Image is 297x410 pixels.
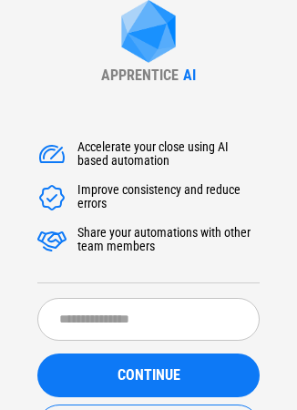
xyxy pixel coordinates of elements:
[183,67,196,84] div: AI
[118,368,180,383] span: CONTINUE
[77,183,260,212] div: Improve consistency and reduce errors
[77,226,260,255] div: Share your automations with other team members
[37,140,67,169] img: Accelerate
[37,226,67,255] img: Accelerate
[37,354,260,397] button: CONTINUE
[77,140,260,169] div: Accelerate your close using AI based automation
[37,183,67,212] img: Accelerate
[101,67,179,84] div: APPRENTICE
